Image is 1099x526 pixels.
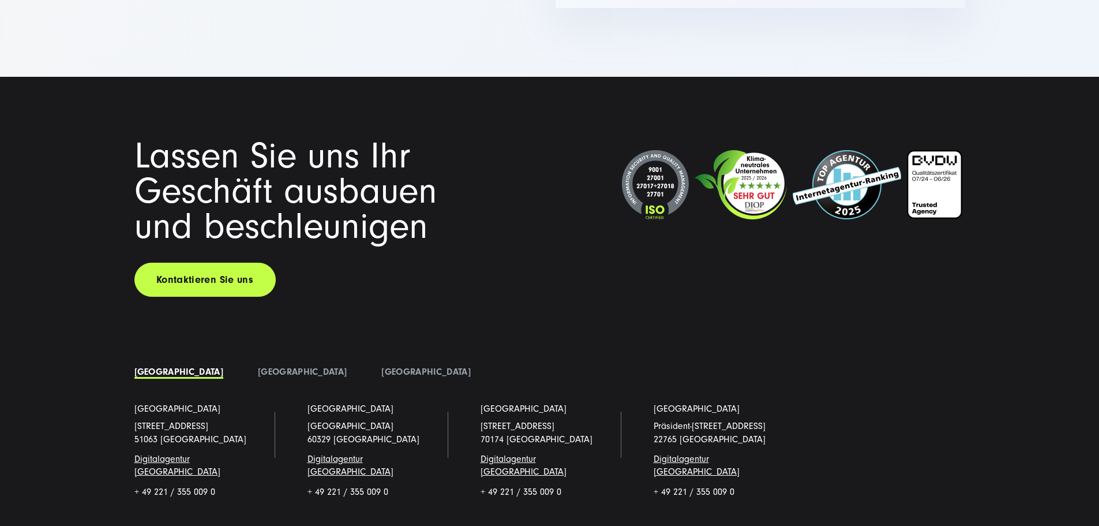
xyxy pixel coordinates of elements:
[307,454,393,477] a: Digitalagentur [GEOGRAPHIC_DATA]
[654,487,734,497] font: + 49 221 / 355 009 0
[622,150,689,220] img: ISO-Siegel 2024
[258,367,347,377] a: [GEOGRAPHIC_DATA]
[134,454,220,477] a: Digitalagentur [GEOGRAPHIC_DATA]
[134,487,215,497] font: + 49 221 / 355 009 0
[134,421,208,431] font: [STREET_ADDRESS]
[307,402,393,415] a: [GEOGRAPHIC_DATA]
[156,274,253,286] font: Kontaktieren Sie uns
[654,454,740,477] a: Digitalagentur [GEOGRAPHIC_DATA]
[481,434,592,445] a: 70174 [GEOGRAPHIC_DATA]
[481,404,567,414] font: [GEOGRAPHIC_DATA]
[654,421,766,431] font: Präsident-[STREET_ADDRESS]
[481,487,561,497] font: + 49 221 / 355 009 0
[307,404,393,414] font: [GEOGRAPHIC_DATA]
[134,434,246,445] font: 51063 [GEOGRAPHIC_DATA]
[307,434,419,445] font: 60329 [GEOGRAPHIC_DATA]
[134,404,220,414] font: [GEOGRAPHIC_DATA]
[134,135,437,247] font: Lassen Sie uns Ihr Geschäft ausbauen und beschleunigen
[695,150,787,219] img: Klimaneutrales Unternehmen SUNZINET GmbH.svg
[654,404,740,414] font: [GEOGRAPHIC_DATA]
[481,454,567,477] a: Digitalagentur [GEOGRAPHIC_DATA]
[307,421,393,431] font: [GEOGRAPHIC_DATA]
[654,402,740,415] a: [GEOGRAPHIC_DATA]
[307,487,388,497] font: + 49 221 / 355 009 0
[793,150,901,219] img: Top Internetagentur und Full Service Digitalagentur SUNZINET - 2024
[134,402,220,415] a: [GEOGRAPHIC_DATA]
[907,150,962,219] img: BVDW-Zertifizierung-Weiß
[134,263,276,297] a: Kontaktieren Sie uns
[134,367,223,377] a: [GEOGRAPHIC_DATA]
[381,367,470,377] a: [GEOGRAPHIC_DATA]
[654,434,766,445] font: 22765 [GEOGRAPHIC_DATA]
[481,421,554,431] a: [STREET_ADDRESS]
[481,402,567,415] a: [GEOGRAPHIC_DATA]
